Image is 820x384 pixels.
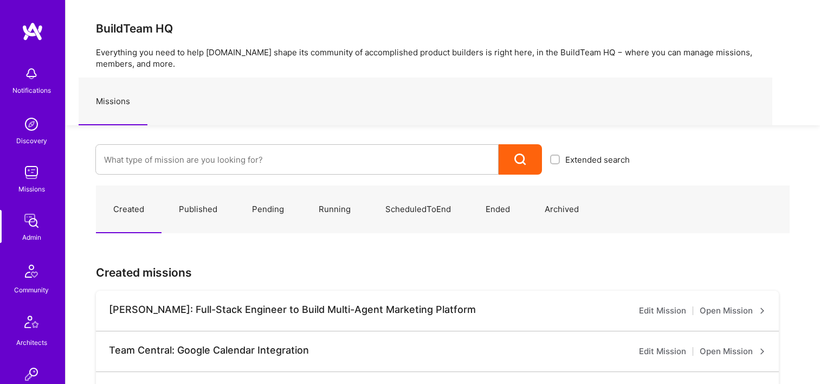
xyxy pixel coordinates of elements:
[235,186,301,233] a: Pending
[18,311,44,337] img: Architects
[96,266,790,279] h3: Created missions
[22,232,41,243] div: Admin
[21,210,42,232] img: admin teamwork
[109,344,309,356] div: Team Central: Google Calendar Integration
[162,186,235,233] a: Published
[759,308,766,314] i: icon ArrowRight
[104,146,490,174] input: What type of mission are you looking for?
[368,186,468,233] a: ScheduledToEnd
[18,183,45,195] div: Missions
[565,154,630,165] span: Extended search
[301,186,368,233] a: Running
[79,78,147,125] a: Missions
[639,345,686,358] a: Edit Mission
[21,113,42,135] img: discovery
[700,304,766,317] a: Open Mission
[21,63,42,85] img: bell
[21,162,42,183] img: teamwork
[12,85,51,96] div: Notifications
[14,284,49,296] div: Community
[16,135,47,146] div: Discovery
[759,348,766,355] i: icon ArrowRight
[16,337,47,348] div: Architects
[700,345,766,358] a: Open Mission
[109,304,476,316] div: [PERSON_NAME]: Full-Stack Engineer to Build Multi-Agent Marketing Platform
[527,186,596,233] a: Archived
[514,153,527,166] i: icon Search
[96,22,790,35] h3: BuildTeam HQ
[639,304,686,317] a: Edit Mission
[18,258,44,284] img: Community
[96,186,162,233] a: Created
[468,186,527,233] a: Ended
[96,47,790,69] p: Everything you need to help [DOMAIN_NAME] shape its community of accomplished product builders is...
[22,22,43,41] img: logo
